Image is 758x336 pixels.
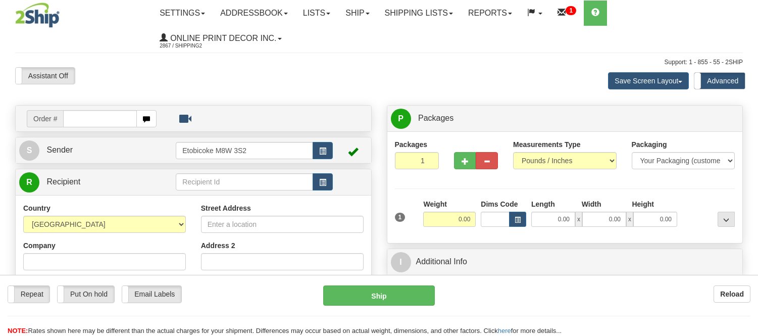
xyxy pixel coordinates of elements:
span: NOTE: [8,327,28,334]
iframe: chat widget [735,116,757,219]
div: Support: 1 - 855 - 55 - 2SHIP [15,58,743,67]
input: Sender Id [176,142,313,159]
span: x [626,212,633,227]
sup: 1 [566,6,576,15]
input: Recipient Id [176,173,313,190]
div: ... [718,212,735,227]
label: Dims Code [481,199,518,209]
label: Company [23,241,56,251]
a: P Packages [391,108,739,129]
label: Address 2 [201,241,235,251]
button: Save Screen Layout [608,72,689,89]
a: R Recipient [19,172,159,193]
span: Sender [46,146,73,154]
span: Order # [27,110,63,127]
label: Measurements Type [513,139,581,150]
label: Length [531,199,555,209]
a: S Sender [19,140,176,161]
label: Height [632,199,654,209]
span: 2867 / Shipping2 [160,41,235,51]
a: IAdditional Info [391,252,739,272]
a: Online Print Decor Inc. 2867 / Shipping2 [152,26,289,51]
label: Email Labels [122,286,181,302]
button: Reload [714,285,750,303]
span: Packages [418,114,453,122]
span: Recipient [46,177,80,186]
img: logo2867.jpg [15,3,60,28]
a: Settings [152,1,213,26]
label: Put On hold [58,286,114,302]
label: Assistant Off [16,68,75,84]
a: Reports [461,1,520,26]
label: Country [23,203,50,213]
label: Street Address [201,203,251,213]
a: here [498,327,511,334]
label: Packaging [632,139,667,150]
label: Repeat [8,286,49,302]
label: Weight [423,199,446,209]
a: Ship [338,1,377,26]
label: Advanced [694,73,745,89]
span: x [575,212,582,227]
a: Shipping lists [377,1,461,26]
span: S [19,140,39,161]
span: R [19,172,39,193]
label: Width [582,199,601,209]
a: Addressbook [213,1,295,26]
a: Lists [295,1,338,26]
button: Ship [323,285,434,306]
input: Enter a location [201,216,364,233]
span: Online Print Decor Inc. [168,34,276,42]
a: 1 [550,1,584,26]
label: Packages [395,139,428,150]
span: I [391,252,411,272]
b: Reload [720,290,744,298]
span: P [391,109,411,129]
span: 1 [395,213,406,222]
